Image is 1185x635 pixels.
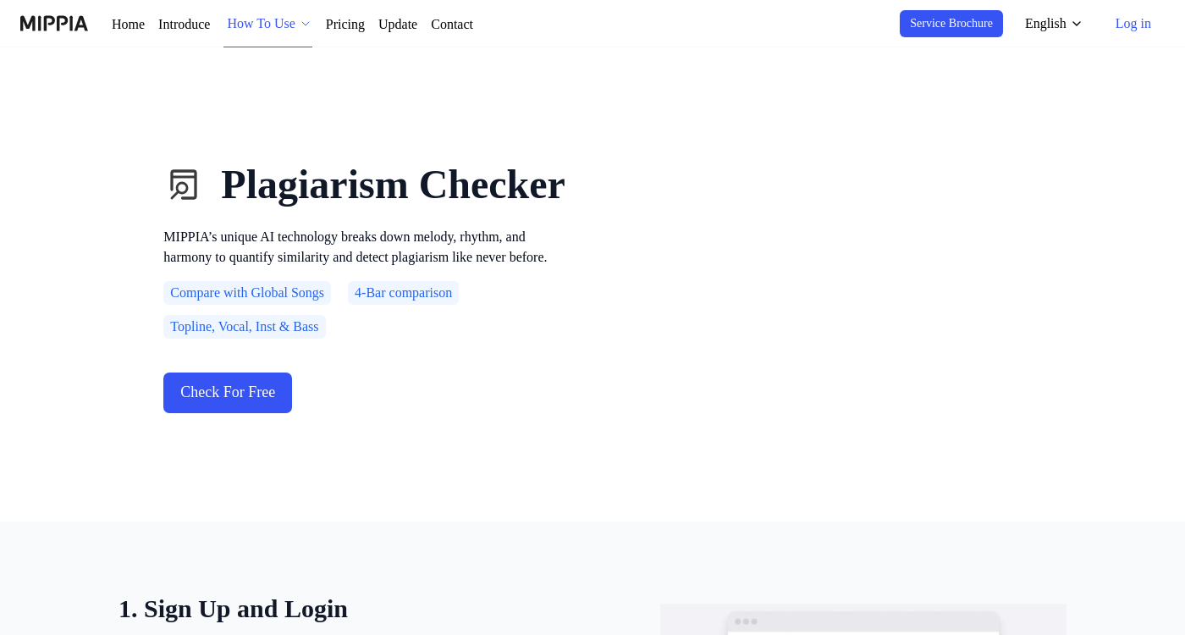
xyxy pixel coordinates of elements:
button: English [1007,7,1091,41]
h1: Plagiarism Checker [163,146,570,202]
button: Check For Free [163,383,301,423]
h1: 1. Sign Up and Login [118,589,525,627]
p: MIPPIA’s unique AI technology breaks down melody, rhythm, and harmony to quantify similarity and ... [163,217,570,278]
div: English [1017,14,1067,34]
div: How To Use [236,14,318,34]
a: Pricing [345,14,388,35]
div: 4-Bar comparison [365,291,490,315]
a: Contact [460,14,511,35]
div: Compare with Global Songs [163,291,348,315]
div: Topline, Vocal, Inst & Bass [163,325,337,349]
a: Introduce [162,14,223,35]
button: How To Use [236,1,332,47]
a: Update [401,14,447,35]
button: Service Brochure [885,10,999,37]
a: Home [112,14,148,35]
